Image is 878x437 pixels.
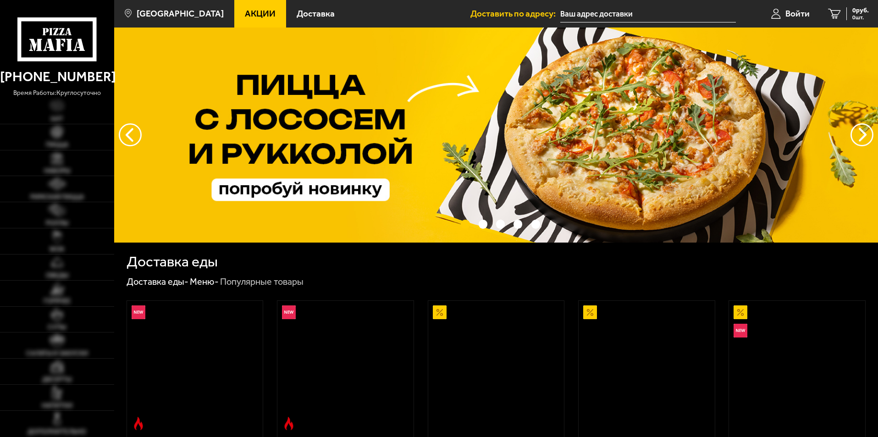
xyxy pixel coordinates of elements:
[44,298,71,304] span: Горячее
[50,246,65,253] span: WOK
[729,301,865,435] a: АкционныйНовинкаВсё включено
[479,220,487,228] button: точки переключения
[531,220,540,228] button: точки переключения
[850,123,873,146] button: предыдущий
[282,417,296,431] img: Острое блюдо
[560,6,736,22] input: Ваш адрес доставки
[428,301,564,435] a: АкционныйАль-Шам 25 см (тонкое тесто)
[470,9,560,18] span: Доставить по адресу:
[852,15,869,20] span: 0 шт.
[282,305,296,319] img: Новинка
[127,254,218,269] h1: Доставка еды
[220,276,304,288] div: Популярные товары
[46,142,68,148] span: Пицца
[734,305,747,319] img: Акционный
[46,272,68,279] span: Обеды
[42,403,72,409] span: Напитки
[461,220,469,228] button: точки переключения
[42,376,72,383] span: Десерты
[785,9,810,18] span: Войти
[496,220,505,228] button: точки переключения
[50,116,63,122] span: Хит
[245,9,276,18] span: Акции
[514,220,522,228] button: точки переключения
[579,301,715,435] a: АкционныйПепперони 25 см (толстое с сыром)
[132,305,145,319] img: Новинка
[852,7,869,14] span: 0 руб.
[137,9,224,18] span: [GEOGRAPHIC_DATA]
[28,429,86,435] span: Дополнительно
[26,350,88,357] span: Салаты и закуски
[583,305,597,319] img: Акционный
[119,123,142,146] button: следующий
[46,220,68,227] span: Роллы
[127,276,188,287] a: Доставка еды-
[277,301,414,435] a: НовинкаОстрое блюдоРимская с мясным ассорти
[190,276,219,287] a: Меню-
[734,324,747,337] img: Новинка
[127,301,263,435] a: НовинкаОстрое блюдоРимская с креветками
[44,168,70,174] span: Наборы
[30,194,84,200] span: Римская пицца
[433,305,447,319] img: Акционный
[297,9,335,18] span: Доставка
[132,417,145,431] img: Острое блюдо
[48,324,66,331] span: Супы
